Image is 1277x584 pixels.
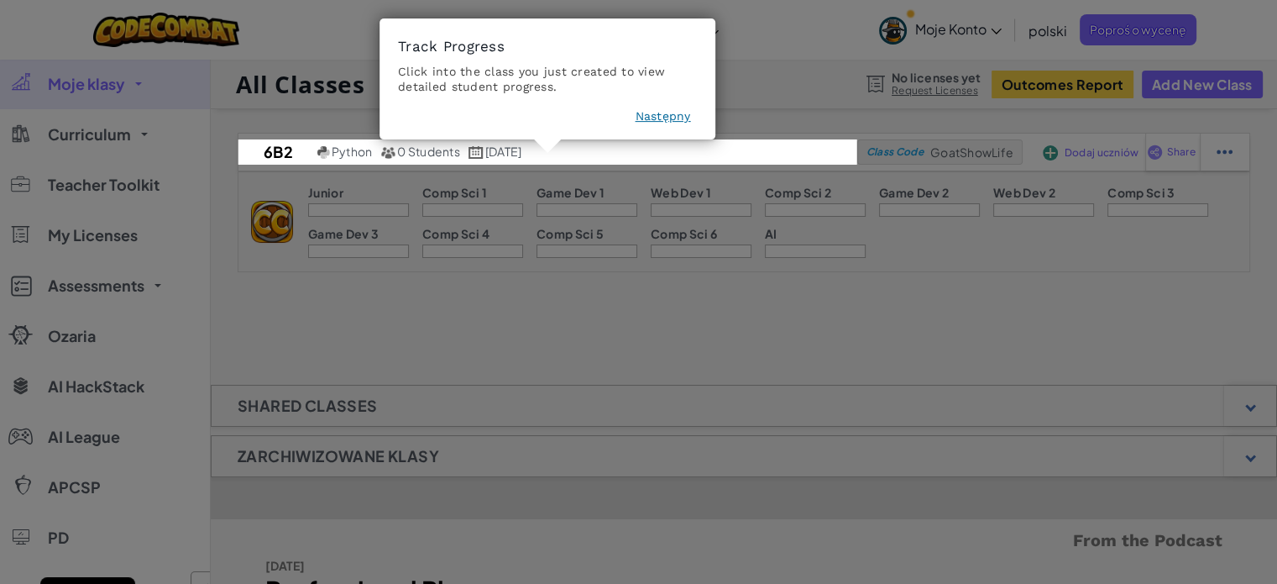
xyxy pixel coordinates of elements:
button: Następny [635,108,690,125]
h2: 6b2 [238,139,313,165]
img: MultipleUsers.png [380,146,395,159]
img: python.png [317,146,330,159]
h3: Track Progress [398,37,697,55]
span: [DATE] [485,144,521,159]
div: Click into the class you just created to view detailed student progress. [398,64,697,94]
img: calendar.svg [468,146,484,159]
span: 0 Students [397,144,459,159]
span: Python [332,144,372,159]
a: 6b2 Python 0 Students [DATE] [238,139,857,165]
